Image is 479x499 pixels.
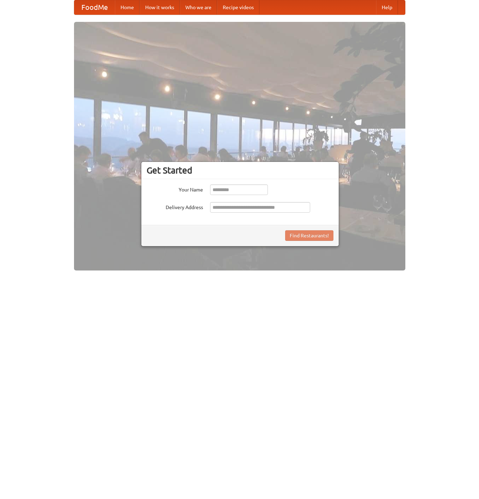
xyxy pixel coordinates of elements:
[180,0,217,14] a: Who we are
[285,230,333,241] button: Find Restaurants!
[147,165,333,176] h3: Get Started
[376,0,398,14] a: Help
[147,202,203,211] label: Delivery Address
[147,184,203,193] label: Your Name
[74,0,115,14] a: FoodMe
[140,0,180,14] a: How it works
[217,0,259,14] a: Recipe videos
[115,0,140,14] a: Home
